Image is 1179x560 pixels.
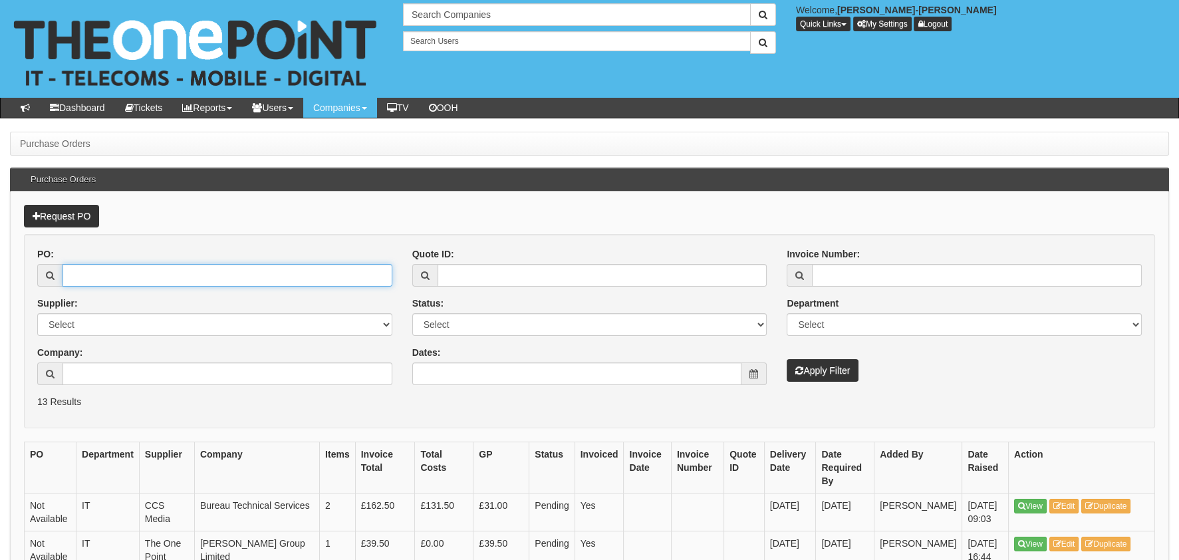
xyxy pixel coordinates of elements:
[37,247,54,261] label: PO:
[25,442,76,493] th: PO
[37,395,1142,408] p: 13 Results
[76,493,140,531] td: IT
[624,442,671,493] th: Invoice Date
[403,3,751,26] input: Search Companies
[25,493,76,531] td: Not Available
[139,442,194,493] th: Supplier
[796,17,851,31] button: Quick Links
[1081,537,1130,551] a: Duplicate
[874,493,962,531] td: [PERSON_NAME]
[1049,537,1079,551] a: Edit
[962,442,1009,493] th: Date Raised
[816,493,874,531] td: [DATE]
[837,5,997,15] b: [PERSON_NAME]-[PERSON_NAME]
[242,98,303,118] a: Users
[962,493,1009,531] td: [DATE] 09:03
[419,98,468,118] a: OOH
[320,442,356,493] th: Items
[172,98,242,118] a: Reports
[40,98,115,118] a: Dashboard
[787,297,839,310] label: Department
[355,442,415,493] th: Invoice Total
[403,31,751,51] input: Search Users
[1014,499,1047,513] a: View
[874,442,962,493] th: Added By
[24,168,102,191] h3: Purchase Orders
[76,442,140,493] th: Department
[355,493,415,531] td: £162.50
[1014,537,1047,551] a: View
[37,346,82,359] label: Company:
[473,442,529,493] th: GP
[529,493,575,531] td: Pending
[764,493,816,531] td: [DATE]
[194,493,319,531] td: Bureau Technical Services
[853,17,912,31] a: My Settings
[412,297,444,310] label: Status:
[786,3,1179,31] div: Welcome,
[115,98,173,118] a: Tickets
[787,359,858,382] button: Apply Filter
[1009,442,1155,493] th: Action
[1049,499,1079,513] a: Edit
[914,17,952,31] a: Logout
[724,442,765,493] th: Quote ID
[377,98,419,118] a: TV
[1081,499,1130,513] a: Duplicate
[320,493,356,531] td: 2
[575,442,624,493] th: Invoiced
[303,98,377,118] a: Companies
[415,442,473,493] th: Total Costs
[816,442,874,493] th: Date Required By
[473,493,529,531] td: £31.00
[194,442,319,493] th: Company
[37,297,78,310] label: Supplier:
[671,442,723,493] th: Invoice Number
[20,137,90,150] li: Purchase Orders
[787,247,860,261] label: Invoice Number:
[412,247,454,261] label: Quote ID:
[529,442,575,493] th: Status
[575,493,624,531] td: Yes
[412,346,441,359] label: Dates:
[764,442,816,493] th: Delivery Date
[24,205,99,227] a: Request PO
[415,493,473,531] td: £131.50
[139,493,194,531] td: CCS Media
